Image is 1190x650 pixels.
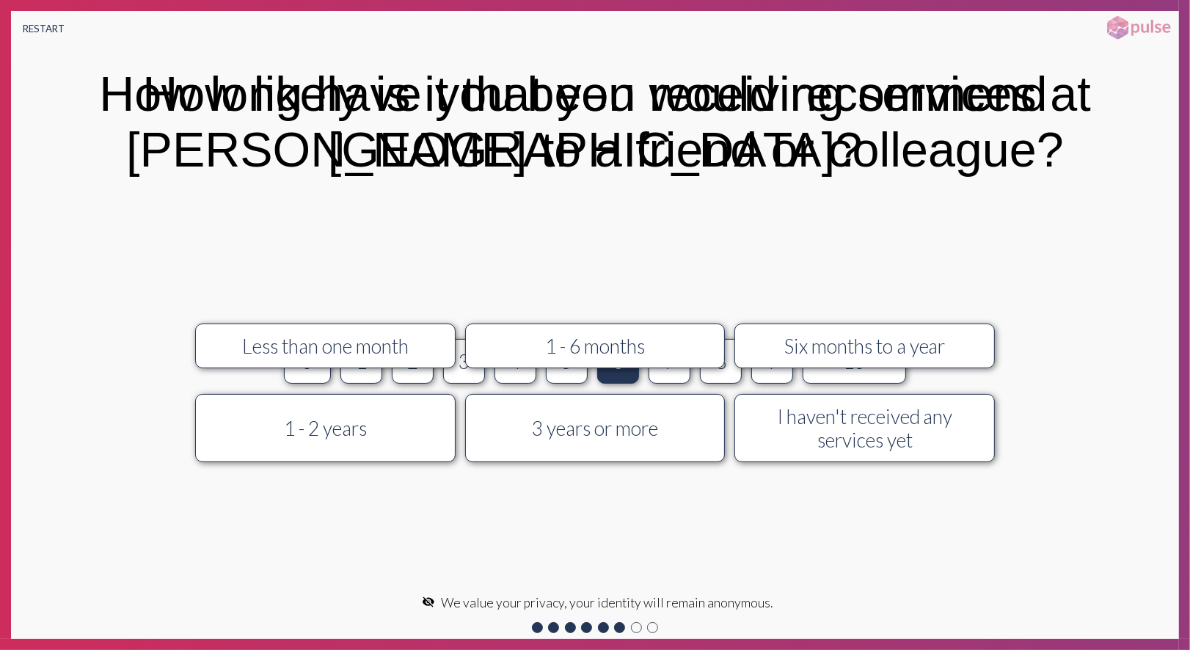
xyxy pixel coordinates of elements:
span: We value your privacy, your identity will remain anonymous. [442,595,774,610]
button: RESTART [11,11,76,46]
button: 3 years or more [465,394,725,462]
div: Less than one month [209,335,442,358]
div: How long have you been receiving services at [GEOGRAPHIC_DATA]? [31,66,1160,178]
div: 1 - 6 months [479,335,712,358]
mat-icon: visibility_off [423,595,436,608]
button: 1 - 6 months [465,324,725,368]
div: 3 years or more [479,417,712,440]
button: 1 - 2 years [195,394,455,462]
button: I haven't received any services yet [734,394,994,462]
button: Six months to a year [734,324,994,368]
div: 1 - 2 years [209,417,442,440]
button: Less than one month [195,324,455,368]
div: I haven't received any services yet [748,405,981,452]
div: Six months to a year [748,335,981,358]
img: pulsehorizontalsmall.png [1102,15,1175,41]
